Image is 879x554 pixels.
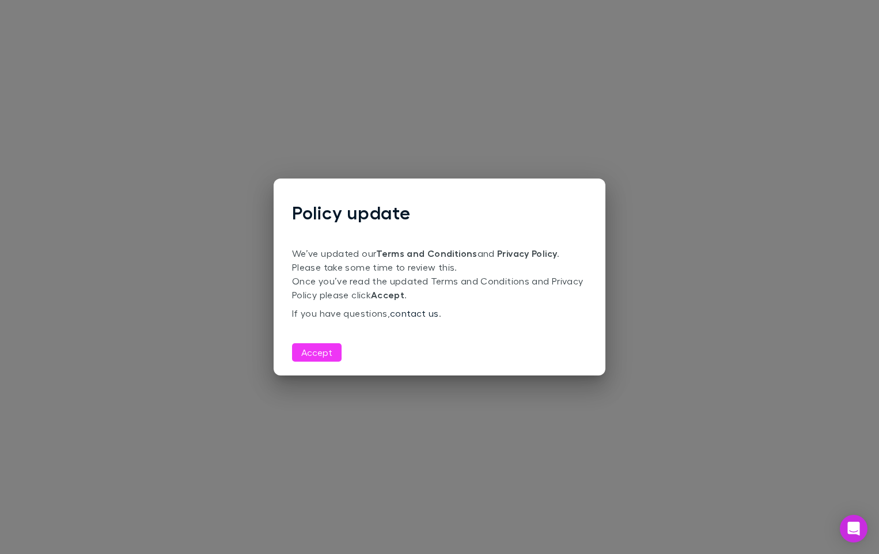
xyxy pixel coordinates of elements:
p: Once you’ve read the updated Terms and Conditions and Privacy Policy please click . [292,274,587,302]
strong: Accept [371,289,404,301]
a: contact us [390,308,439,318]
p: We’ve updated our and . Please take some time to review this. [292,246,587,274]
a: Privacy Policy [497,248,557,259]
h1: Policy update [292,202,587,223]
button: Accept [292,343,342,362]
a: Terms and Conditions [376,248,477,259]
p: If you have questions, . [292,306,587,320]
div: Open Intercom Messenger [840,515,867,542]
